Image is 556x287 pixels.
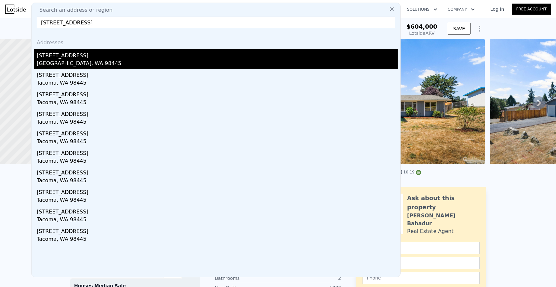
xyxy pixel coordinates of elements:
div: [STREET_ADDRESS] [37,49,398,60]
div: Bathrooms [215,275,278,281]
img: NWMLS Logo [416,170,421,175]
button: Show Options [473,22,486,35]
button: Company [443,4,480,15]
button: SAVE [448,23,470,34]
input: Phone [363,272,480,284]
div: [STREET_ADDRESS] [37,108,398,118]
div: Tacoma, WA 98445 [37,99,398,108]
a: Free Account [512,4,551,15]
div: [PERSON_NAME] Bahadur [407,212,480,227]
div: Tacoma, WA 98445 [37,138,398,147]
div: Addresses [34,34,398,49]
div: Tacoma, WA 98445 [37,118,398,127]
div: [STREET_ADDRESS] [37,69,398,79]
div: Tacoma, WA 98445 [37,196,398,205]
div: [GEOGRAPHIC_DATA], WA 98445 [37,60,398,69]
div: [STREET_ADDRESS] [37,186,398,196]
div: [STREET_ADDRESS] [37,147,398,157]
div: [STREET_ADDRESS] [37,225,398,235]
input: Email [363,257,480,269]
div: [STREET_ADDRESS] [37,127,398,138]
div: Lotside ARV [406,30,437,36]
span: Search an address or region [34,6,113,14]
input: Enter an address, city, region, neighborhood or zip code [37,17,395,28]
div: [STREET_ADDRESS] [37,88,398,99]
div: Tacoma, WA 98445 [37,216,398,225]
div: [STREET_ADDRESS] [37,205,398,216]
div: Ask about this property [407,194,480,212]
div: Real Estate Agent [407,227,454,235]
button: Solutions [402,4,443,15]
div: 2 [278,275,341,281]
div: [STREET_ADDRESS] [37,166,398,177]
input: Name [363,242,480,254]
span: $604,000 [406,23,437,30]
img: Lotside [5,5,26,14]
div: Tacoma, WA 98445 [37,235,398,244]
div: Tacoma, WA 98445 [37,157,398,166]
div: Tacoma, WA 98445 [37,177,398,186]
div: Tacoma, WA 98445 [37,79,398,88]
a: Log In [483,6,512,12]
